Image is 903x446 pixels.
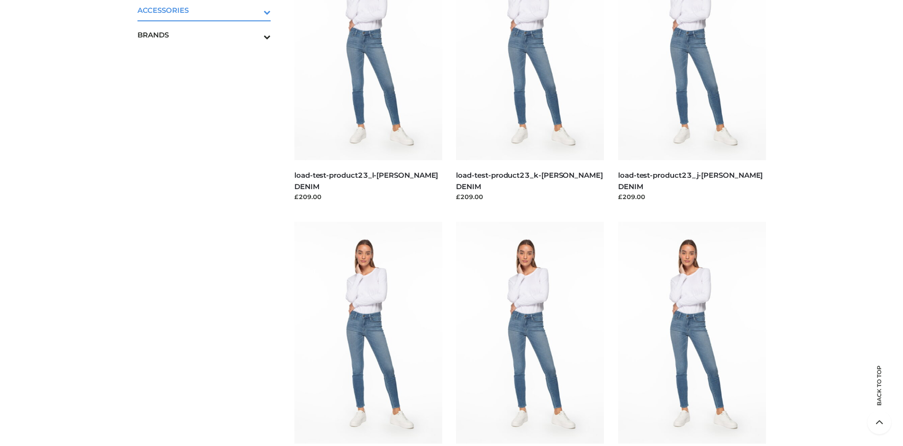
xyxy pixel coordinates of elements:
span: BRANDS [137,29,271,40]
span: Back to top [867,382,891,406]
div: £209.00 [618,192,766,201]
button: Toggle Submenu [237,25,271,45]
div: £209.00 [294,192,442,201]
a: load-test-product23_k-[PERSON_NAME] DENIM [456,171,602,191]
a: load-test-product23_j-[PERSON_NAME] DENIM [618,171,763,191]
div: £209.00 [456,192,604,201]
a: load-test-product23_l-[PERSON_NAME] DENIM [294,171,438,191]
a: BRANDSToggle Submenu [137,25,271,45]
span: ACCESSORIES [137,5,271,16]
a: hamburger-button [147,20,271,41]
